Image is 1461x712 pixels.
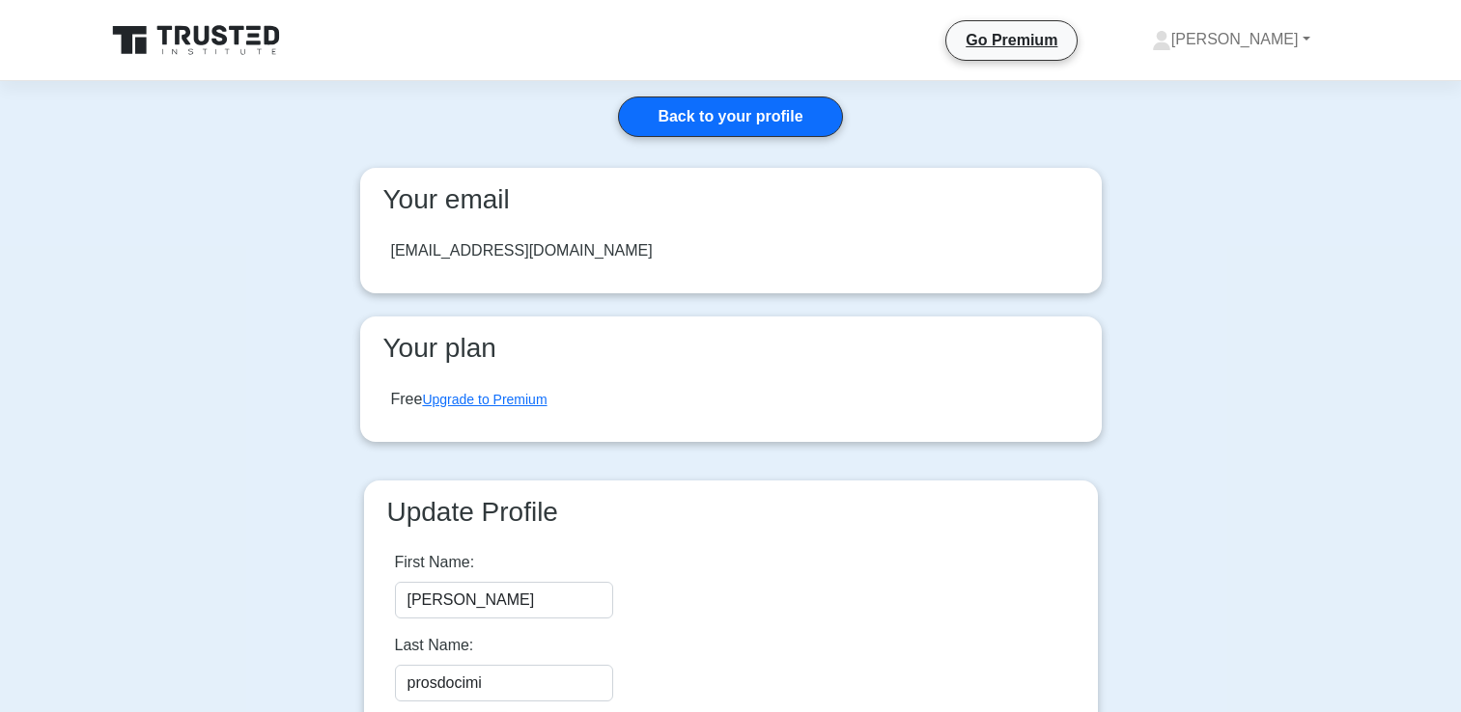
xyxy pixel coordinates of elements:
[376,332,1086,365] h3: Your plan
[391,388,548,411] div: Free
[954,28,1069,52] a: Go Premium
[422,392,547,407] a: Upgrade to Premium
[618,96,842,137] a: Back to your profile
[1106,20,1357,59] a: [PERSON_NAME]
[391,239,653,262] div: [EMAIL_ADDRESS][DOMAIN_NAME]
[376,183,1086,216] h3: Your email
[395,634,474,657] label: Last Name:
[379,496,1082,529] h3: Update Profile
[395,551,475,574] label: First Name:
